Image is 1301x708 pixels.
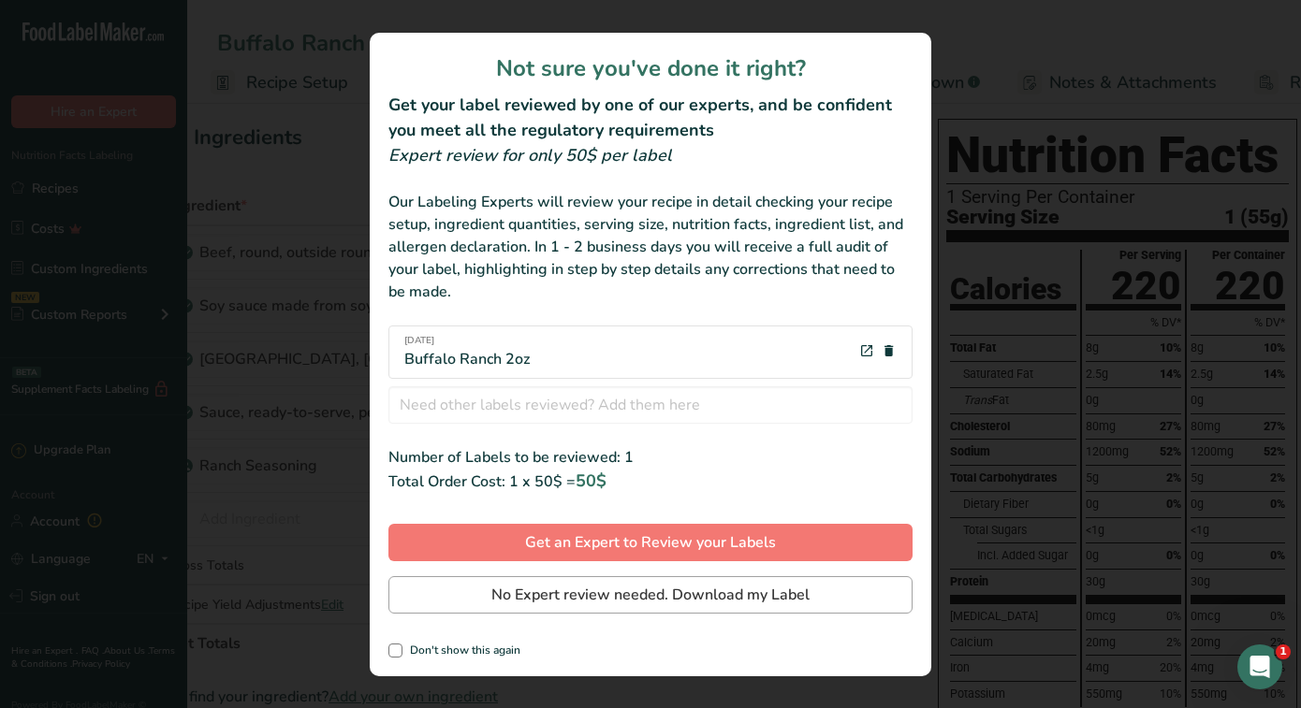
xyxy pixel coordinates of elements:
[388,191,913,303] div: Our Labeling Experts will review your recipe in detail checking your recipe setup, ingredient qua...
[388,386,913,424] input: Need other labels reviewed? Add them here
[491,584,810,606] span: No Expert review needed. Download my Label
[1276,644,1291,659] span: 1
[388,576,913,614] button: No Expert review needed. Download my Label
[1237,644,1282,689] iframe: Intercom live chat
[404,334,530,370] div: Buffalo Ranch 2oz
[388,51,913,85] h1: Not sure you've done it right?
[388,93,913,143] h2: Get your label reviewed by one of our experts, and be confident you meet all the regulatory requi...
[404,334,530,348] span: [DATE]
[388,469,913,494] div: Total Order Cost: 1 x 50$ =
[576,470,607,492] span: 50$
[388,524,913,561] button: Get an Expert to Review your Labels
[525,531,776,554] span: Get an Expert to Review your Labels
[388,446,913,469] div: Number of Labels to be reviewed: 1
[402,643,520,657] span: Don't show this again
[388,143,913,168] div: Expert review for only 50$ per label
